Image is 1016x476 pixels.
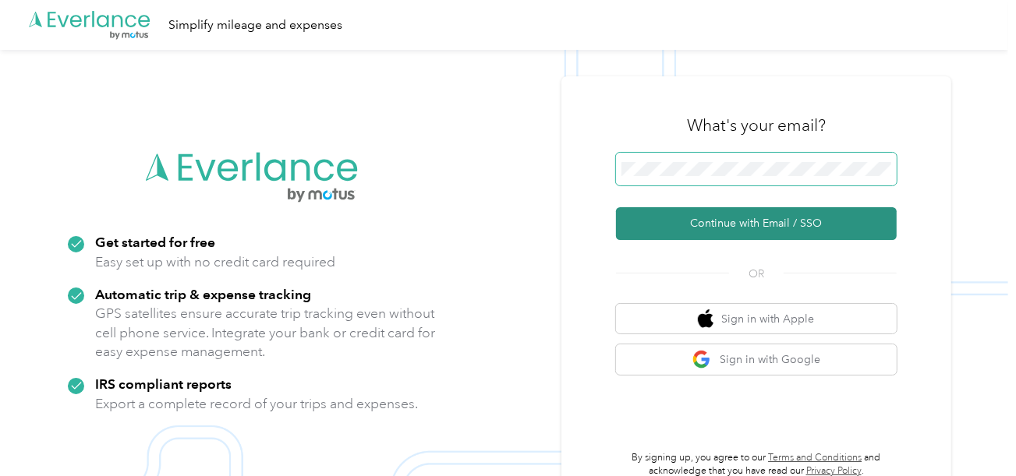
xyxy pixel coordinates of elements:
div: Simplify mileage and expenses [168,16,342,35]
p: GPS satellites ensure accurate trip tracking even without cell phone service. Integrate your bank... [95,304,436,361]
h3: What's your email? [687,115,826,136]
strong: Automatic trip & expense tracking [95,286,311,302]
strong: Get started for free [95,234,215,250]
button: apple logoSign in with Apple [616,304,897,334]
a: Terms and Conditions [768,452,862,464]
p: Easy set up with no credit card required [95,252,335,272]
img: google logo [692,350,712,369]
img: apple logo [698,309,713,329]
button: Continue with Email / SSO [616,207,897,240]
strong: IRS compliant reports [95,376,232,392]
span: OR [729,266,784,282]
p: Export a complete record of your trips and expenses. [95,394,418,414]
button: google logoSign in with Google [616,344,897,375]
